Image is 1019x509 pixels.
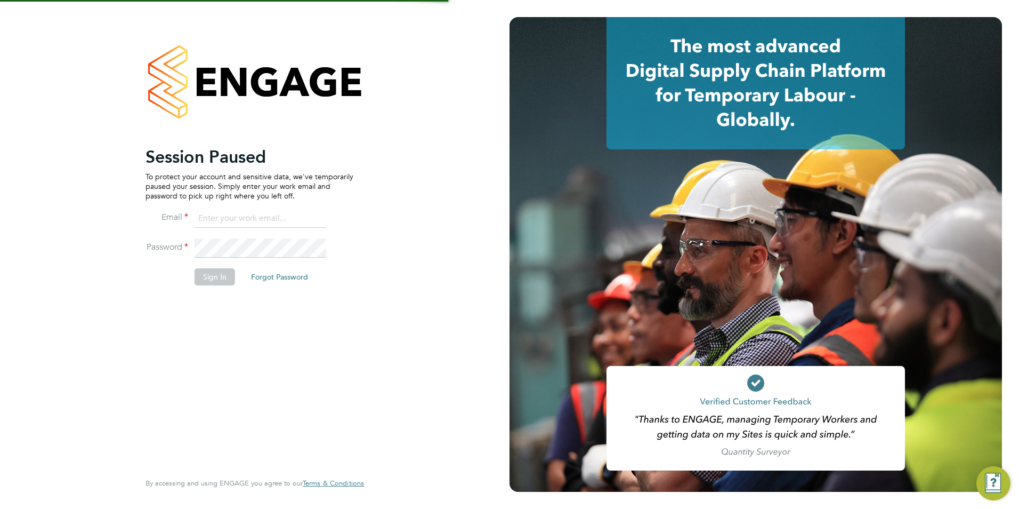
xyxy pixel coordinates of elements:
h2: Session Paused [145,146,353,168]
span: Terms & Conditions [303,479,364,488]
button: Sign In [195,268,235,285]
a: Terms & Conditions [303,479,364,488]
label: Email [145,212,188,223]
button: Forgot Password [242,268,317,285]
span: By accessing and using ENGAGE you agree to our [145,479,364,488]
label: Password [145,242,188,253]
p: To protect your account and sensitive data, we've temporarily paused your session. Simply enter y... [145,172,353,201]
input: Enter your work email... [195,209,326,228]
button: Engage Resource Center [976,466,1010,500]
